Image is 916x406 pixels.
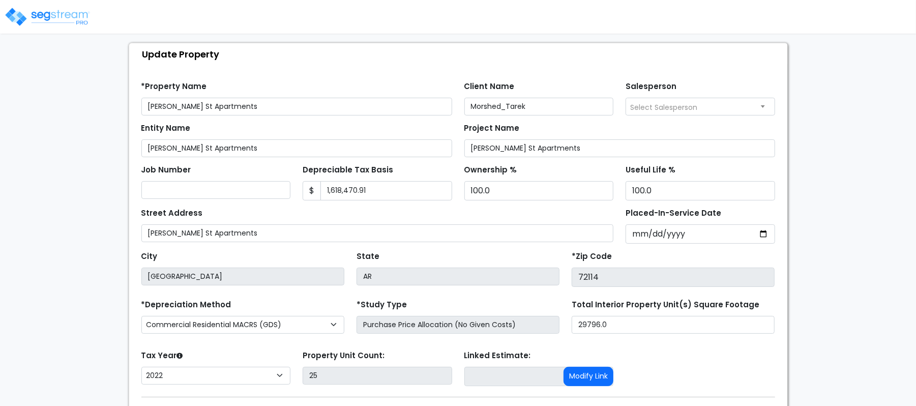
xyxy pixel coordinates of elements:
input: Entity Name [141,139,452,157]
label: State [357,251,379,263]
label: *Zip Code [572,251,612,263]
label: Salesperson [626,81,676,93]
label: *Depreciation Method [141,299,231,311]
label: *Property Name [141,81,207,93]
input: Ownership [464,181,614,200]
label: Street Address [141,208,203,219]
label: Entity Name [141,123,191,134]
input: Street Address [141,224,614,242]
input: total square foot [572,316,775,334]
label: Client Name [464,81,515,93]
img: logo_pro_r.png [4,7,91,27]
span: $ [303,181,321,200]
label: Useful Life % [626,164,675,176]
span: Select Salesperson [630,102,697,112]
label: City [141,251,158,263]
input: Building Count [303,367,452,385]
label: Total Interior Property Unit(s) Square Footage [572,299,759,311]
label: Placed-In-Service Date [626,208,721,219]
label: Job Number [141,164,191,176]
label: Property Unit Count: [303,350,385,362]
input: 0.00 [320,181,452,200]
div: Update Property [134,43,787,65]
input: Client Name [464,98,614,115]
label: Ownership % [464,164,517,176]
input: Zip Code [572,268,775,287]
label: Depreciable Tax Basis [303,164,393,176]
input: Project Name [464,139,775,157]
label: *Study Type [357,299,407,311]
label: Project Name [464,123,520,134]
input: Depreciation [626,181,775,200]
label: Tax Year [141,350,183,362]
input: Property Name [141,98,452,115]
label: Linked Estimate: [464,350,531,362]
button: Modify Link [564,367,613,386]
